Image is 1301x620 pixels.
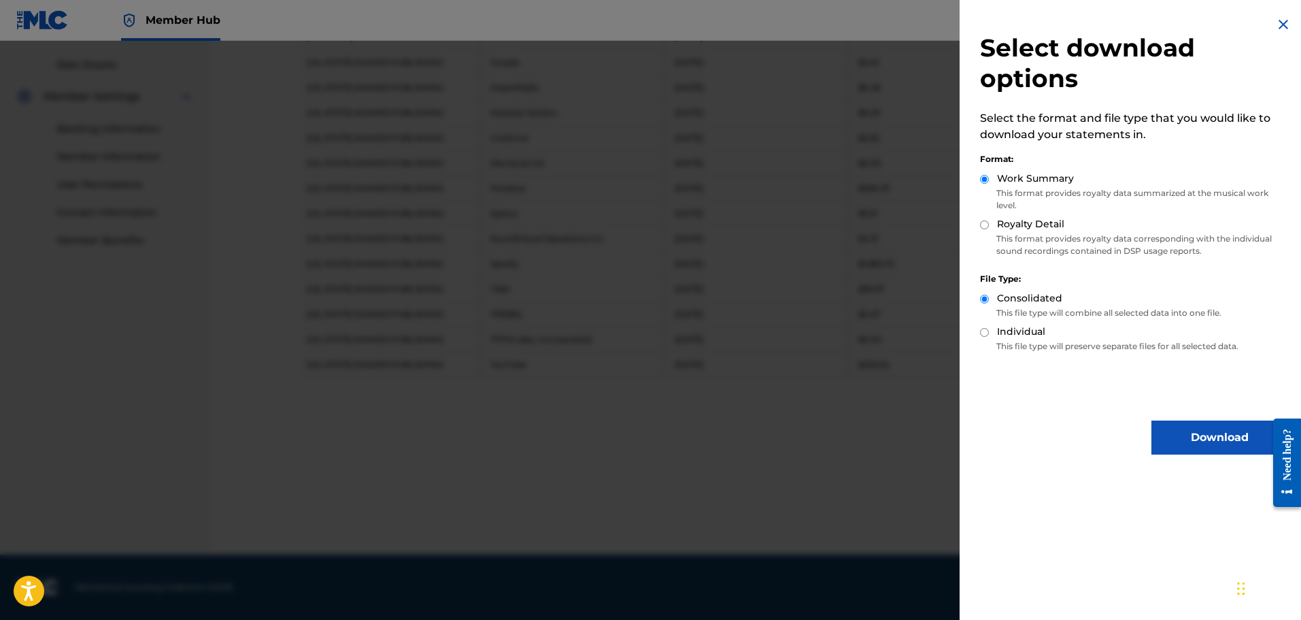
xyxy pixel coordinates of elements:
div: Drag [1237,568,1245,609]
p: This format provides royalty data corresponding with the individual sound recordings contained in... [980,233,1287,257]
label: Royalty Detail [997,217,1064,231]
label: Work Summary [997,172,1074,186]
img: Top Rightsholder [121,12,137,29]
p: This file type will preserve separate files for all selected data. [980,340,1287,353]
h2: Select download options [980,33,1287,94]
img: MLC Logo [16,10,69,30]
div: Format: [980,153,1287,165]
p: Select the format and file type that you would like to download your statements in. [980,110,1287,143]
label: Individual [997,325,1045,339]
div: File Type: [980,273,1287,285]
label: Consolidated [997,291,1062,306]
button: Download [1151,421,1287,455]
iframe: Resource Center [1263,408,1301,517]
iframe: Chat Widget [1233,555,1301,620]
span: Member Hub [146,12,220,28]
p: This format provides royalty data summarized at the musical work level. [980,187,1287,212]
p: This file type will combine all selected data into one file. [980,307,1287,319]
